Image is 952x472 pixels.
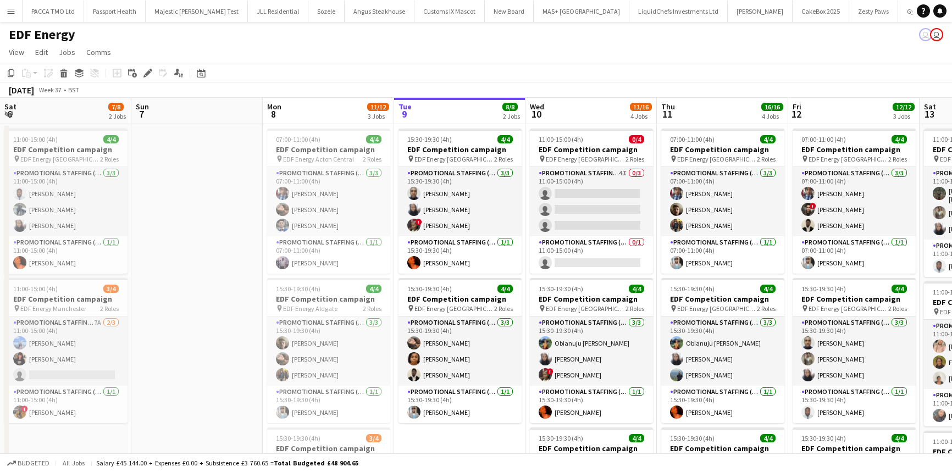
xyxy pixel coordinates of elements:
[546,155,626,163] span: EDF Energy [GEOGRAPHIC_DATA]
[363,155,381,163] span: 2 Roles
[629,285,644,293] span: 4/4
[530,443,653,453] h3: EDF Competition campaign
[13,135,58,143] span: 11:00-15:00 (4h)
[267,316,390,386] app-card-role: Promotional Staffing (Flyering Staff)3/315:30-19:30 (4h)[PERSON_NAME][PERSON_NAME][PERSON_NAME]
[103,135,119,143] span: 4/4
[267,443,390,453] h3: EDF Competition campaign
[20,155,100,163] span: EDF Energy [GEOGRAPHIC_DATA]
[4,45,29,59] a: View
[762,112,783,120] div: 4 Jobs
[793,294,916,304] h3: EDF Competition campaign
[757,304,776,313] span: 2 Roles
[892,135,907,143] span: 4/4
[661,167,784,236] app-card-role: Promotional Staffing (Flyering Staff)3/307:00-11:00 (4h)[PERSON_NAME][PERSON_NAME][PERSON_NAME]
[82,45,115,59] a: Comms
[398,167,522,236] app-card-role: Promotional Staffing (Flyering Staff)3/315:30-19:30 (4h)[PERSON_NAME][PERSON_NAME]![PERSON_NAME]
[661,236,784,274] app-card-role: Promotional Staffing (Team Leader)1/107:00-11:00 (4h)[PERSON_NAME]
[546,304,626,313] span: EDF Energy [GEOGRAPHIC_DATA]
[4,278,128,423] app-job-card: 11:00-15:00 (4h)3/4EDF Competition campaign EDF Energy Manchester2 RolesPromotional Staffing (Fly...
[530,316,653,386] app-card-role: Promotional Staffing (Flyering Staff)3/315:30-19:30 (4h)Obianuju [PERSON_NAME][PERSON_NAME]![PERS...
[398,316,522,386] app-card-role: Promotional Staffing (Flyering Staff)3/315:30-19:30 (4h)[PERSON_NAME][PERSON_NAME][PERSON_NAME]
[793,443,916,453] h3: EDF Competition campaign
[503,112,520,120] div: 2 Jobs
[36,86,64,94] span: Week 37
[368,112,389,120] div: 3 Jobs
[9,85,34,96] div: [DATE]
[530,129,653,274] app-job-card: 11:00-15:00 (4h)0/4EDF Competition campaign EDF Energy [GEOGRAPHIC_DATA]2 RolesPromotional Staffi...
[849,1,898,22] button: Zesty Paws
[109,112,126,120] div: 2 Jobs
[677,155,757,163] span: EDF Energy [GEOGRAPHIC_DATA]
[366,285,381,293] span: 4/4
[760,135,776,143] span: 4/4
[100,304,119,313] span: 2 Roles
[661,129,784,274] app-job-card: 07:00-11:00 (4h)4/4EDF Competition campaign EDF Energy [GEOGRAPHIC_DATA]2 RolesPromotional Staffi...
[893,112,914,120] div: 3 Jobs
[397,108,412,120] span: 9
[661,102,675,112] span: Thu
[267,386,390,423] app-card-role: Promotional Staffing (Team Leader)1/115:30-19:30 (4h)[PERSON_NAME]
[23,1,84,22] button: PACCA TMO Ltd
[924,102,936,112] span: Sat
[728,1,793,22] button: [PERSON_NAME]
[661,278,784,423] div: 15:30-19:30 (4h)4/4EDF Competition campaign EDF Energy [GEOGRAPHIC_DATA]2 RolesPromotional Staffi...
[670,434,715,442] span: 15:30-19:30 (4h)
[494,155,513,163] span: 2 Roles
[530,294,653,304] h3: EDF Competition campaign
[366,434,381,442] span: 3/4
[4,129,128,274] div: 11:00-15:00 (4h)4/4EDF Competition campaign EDF Energy [GEOGRAPHIC_DATA]2 RolesPromotional Staffi...
[86,47,111,57] span: Comms
[530,145,653,154] h3: EDF Competition campaign
[5,457,51,469] button: Budgeted
[398,236,522,274] app-card-role: Promotional Staffing (Team Leader)1/115:30-19:30 (4h)[PERSON_NAME]
[108,103,124,111] span: 7/8
[494,304,513,313] span: 2 Roles
[414,155,494,163] span: EDF Energy [GEOGRAPHIC_DATA]
[345,1,414,22] button: Angus Steakhouse
[308,1,345,22] button: Sozele
[534,1,629,22] button: MAS+ [GEOGRAPHIC_DATA]
[801,135,846,143] span: 07:00-11:00 (4h)
[398,278,522,423] app-job-card: 15:30-19:30 (4h)4/4EDF Competition campaign EDF Energy [GEOGRAPHIC_DATA]2 RolesPromotional Staffi...
[793,1,849,22] button: CakeBox 2025
[530,278,653,423] app-job-card: 15:30-19:30 (4h)4/4EDF Competition campaign EDF Energy [GEOGRAPHIC_DATA]2 RolesPromotional Staffi...
[497,135,513,143] span: 4/4
[248,1,308,22] button: JLL Residential
[630,103,652,111] span: 11/16
[485,1,534,22] button: New Board
[809,304,888,313] span: EDF Energy [GEOGRAPHIC_DATA]
[398,294,522,304] h3: EDF Competition campaign
[398,129,522,274] div: 15:30-19:30 (4h)4/4EDF Competition campaign EDF Energy [GEOGRAPHIC_DATA]2 RolesPromotional Staffi...
[677,304,757,313] span: EDF Energy [GEOGRAPHIC_DATA]
[629,434,644,442] span: 4/4
[84,1,146,22] button: Passport Health
[4,167,128,236] app-card-role: Promotional Staffing (Flyering Staff)3/311:00-15:00 (4h)[PERSON_NAME][PERSON_NAME][PERSON_NAME]
[4,316,128,386] app-card-role: Promotional Staffing (Flyering Staff)7A2/311:00-15:00 (4h)[PERSON_NAME][PERSON_NAME]
[922,108,936,120] span: 13
[283,155,354,163] span: EDF Energy Acton Central
[547,368,554,375] span: !
[4,102,16,112] span: Sat
[35,47,48,57] span: Edit
[398,386,522,423] app-card-role: Promotional Staffing (Team Leader)1/115:30-19:30 (4h)[PERSON_NAME]
[366,135,381,143] span: 4/4
[530,386,653,423] app-card-role: Promotional Staffing (Team Leader)1/115:30-19:30 (4h)[PERSON_NAME]
[18,459,49,467] span: Budgeted
[276,285,320,293] span: 15:30-19:30 (4h)
[661,386,784,423] app-card-role: Promotional Staffing (Team Leader)1/115:30-19:30 (4h)[PERSON_NAME]
[793,236,916,274] app-card-role: Promotional Staffing (Team Leader)1/107:00-11:00 (4h)[PERSON_NAME]
[267,129,390,274] app-job-card: 07:00-11:00 (4h)4/4EDF Competition campaign EDF Energy Acton Central2 RolesPromotional Staffing (...
[502,103,518,111] span: 8/8
[661,316,784,386] app-card-role: Promotional Staffing (Flyering Staff)3/315:30-19:30 (4h)Obianuju [PERSON_NAME][PERSON_NAME][PERSO...
[3,108,16,120] span: 6
[760,434,776,442] span: 4/4
[414,304,494,313] span: EDF Energy [GEOGRAPHIC_DATA]
[367,103,389,111] span: 11/12
[283,304,337,313] span: EDF Energy Aldgate
[4,294,128,304] h3: EDF Competition campaign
